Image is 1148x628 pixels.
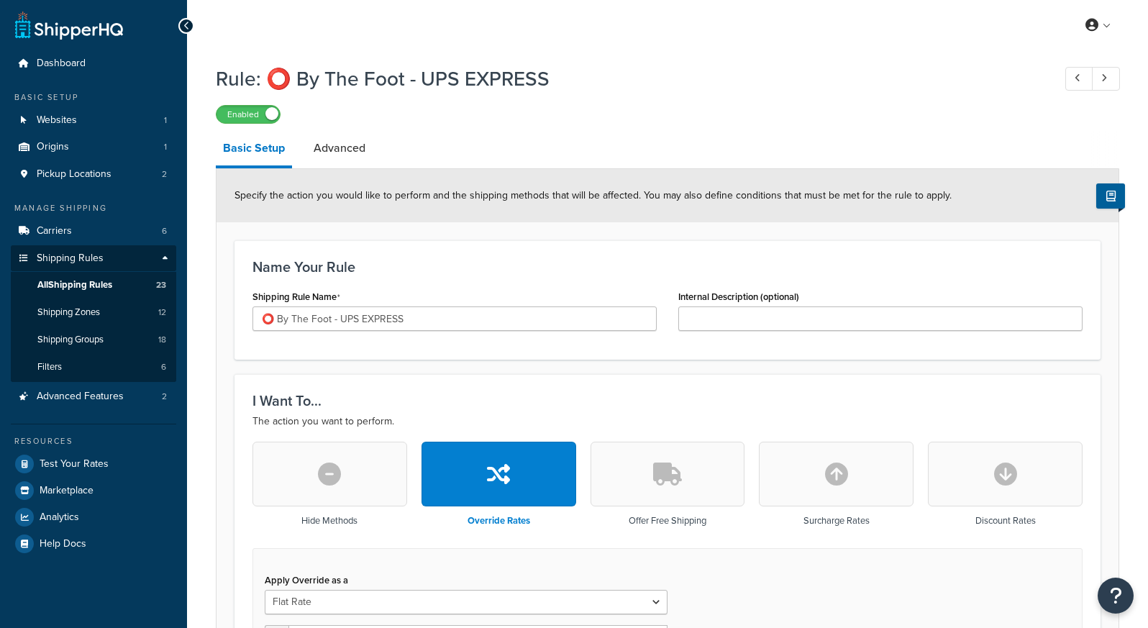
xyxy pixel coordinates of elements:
[11,272,176,299] a: AllShipping Rules23
[158,334,166,346] span: 18
[11,161,176,188] a: Pickup Locations2
[164,141,167,153] span: 1
[234,188,952,203] span: Specify the action you would like to perform and the shipping methods that will be affected. You ...
[1092,67,1120,91] a: Next Record
[629,516,706,526] h3: Offer Free Shipping
[37,225,72,237] span: Carriers
[265,575,348,586] label: Apply Override as a
[11,218,176,245] a: Carriers6
[11,478,176,504] a: Marketplace
[11,383,176,410] a: Advanced Features2
[11,327,176,353] a: Shipping Groups18
[37,114,77,127] span: Websites
[301,516,357,526] h3: Hide Methods
[37,306,100,319] span: Shipping Zones
[162,225,167,237] span: 6
[11,245,176,272] a: Shipping Rules
[11,451,176,477] a: Test Your Rates
[37,361,62,373] span: Filters
[11,91,176,104] div: Basic Setup
[11,435,176,447] div: Resources
[11,354,176,381] li: Filters
[161,361,166,373] span: 6
[162,391,167,403] span: 2
[164,114,167,127] span: 1
[162,168,167,181] span: 2
[156,279,166,291] span: 23
[37,252,104,265] span: Shipping Rules
[975,516,1036,526] h3: Discount Rates
[468,516,530,526] h3: Override Rates
[11,327,176,353] li: Shipping Groups
[158,306,166,319] span: 12
[37,334,104,346] span: Shipping Groups
[11,299,176,326] a: Shipping Zones12
[1098,578,1134,614] button: Open Resource Center
[306,131,373,165] a: Advanced
[37,391,124,403] span: Advanced Features
[678,291,799,302] label: Internal Description (optional)
[252,259,1083,275] h3: Name Your Rule
[11,383,176,410] li: Advanced Features
[37,141,69,153] span: Origins
[40,511,79,524] span: Analytics
[11,202,176,214] div: Manage Shipping
[11,50,176,77] a: Dashboard
[37,279,112,291] span: All Shipping Rules
[11,354,176,381] a: Filters6
[1065,67,1093,91] a: Previous Record
[216,131,292,168] a: Basic Setup
[11,134,176,160] li: Origins
[40,458,109,470] span: Test Your Rates
[217,106,280,123] label: Enabled
[11,134,176,160] a: Origins1
[37,58,86,70] span: Dashboard
[11,245,176,382] li: Shipping Rules
[252,393,1083,409] h3: I Want To...
[11,218,176,245] li: Carriers
[1096,183,1125,209] button: Show Help Docs
[216,65,1039,93] h1: Rule: ⭕️ By The Foot - UPS EXPRESS
[11,161,176,188] li: Pickup Locations
[252,413,1083,430] p: The action you want to perform.
[11,107,176,134] li: Websites
[11,299,176,326] li: Shipping Zones
[11,531,176,557] a: Help Docs
[40,538,86,550] span: Help Docs
[11,107,176,134] a: Websites1
[252,291,340,303] label: Shipping Rule Name
[37,168,111,181] span: Pickup Locations
[40,485,94,497] span: Marketplace
[11,504,176,530] a: Analytics
[803,516,870,526] h3: Surcharge Rates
